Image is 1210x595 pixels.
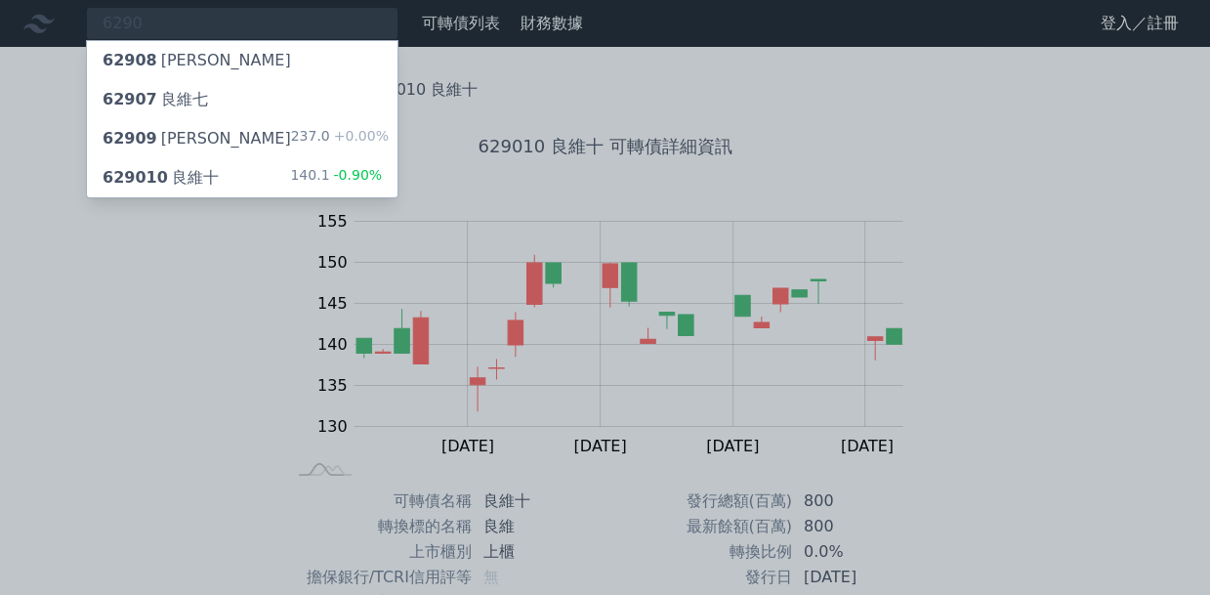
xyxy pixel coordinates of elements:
[291,127,389,150] div: 237.0
[290,166,382,190] div: 140.1
[329,167,382,183] span: -0.90%
[87,41,397,80] a: 62908[PERSON_NAME]
[103,127,291,150] div: [PERSON_NAME]
[87,80,397,119] a: 62907良維七
[103,90,157,108] span: 62907
[103,168,168,187] span: 629010
[330,128,389,144] span: +0.00%
[103,51,157,69] span: 62908
[103,88,208,111] div: 良維七
[103,129,157,148] span: 62909
[103,166,219,190] div: 良維十
[87,119,397,158] a: 62909[PERSON_NAME] 237.0+0.00%
[87,158,397,197] a: 629010良維十 140.1-0.90%
[103,49,291,72] div: [PERSON_NAME]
